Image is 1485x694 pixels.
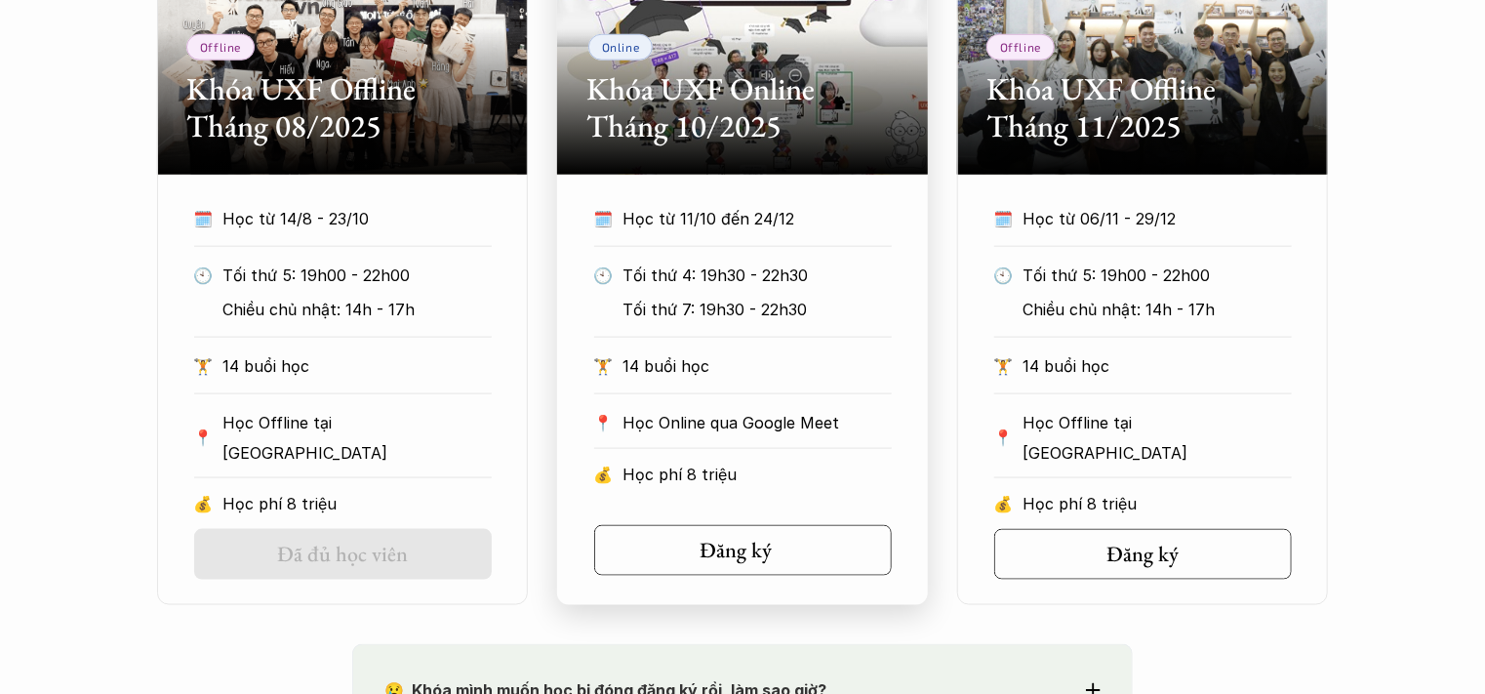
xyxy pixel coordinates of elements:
[986,70,1299,145] h2: Khóa UXF Offline Tháng 11/2025
[223,489,492,518] p: Học phí 8 triệu
[623,351,892,381] p: 14 buổi học
[594,351,614,381] p: 🏋️
[278,542,409,567] h5: Đã đủ học viên
[194,351,214,381] p: 🏋️
[223,204,456,233] p: Học từ 14/8 - 23/10
[623,295,892,324] p: Tối thứ 7: 19h30 - 22h30
[602,40,640,54] p: Online
[194,261,214,290] p: 🕙
[994,204,1014,233] p: 🗓️
[194,204,214,233] p: 🗓️
[586,70,899,145] h2: Khóa UXF Online Tháng 10/2025
[1023,295,1292,324] p: Chiều chủ nhật: 14h - 17h
[594,525,892,576] a: Đăng ký
[1023,408,1292,468] p: Học Offline tại [GEOGRAPHIC_DATA]
[594,460,614,489] p: 💰
[594,261,614,290] p: 🕙
[194,489,214,518] p: 💰
[623,460,892,489] p: Học phí 8 triệu
[1107,542,1180,567] h5: Đăng ký
[700,538,772,563] h5: Đăng ký
[994,489,1014,518] p: 💰
[594,204,614,233] p: 🗓️
[1023,204,1256,233] p: Học từ 06/11 - 29/12
[994,351,1014,381] p: 🏋️
[1023,261,1292,290] p: Tối thứ 5: 19h00 - 22h00
[223,261,492,290] p: Tối thứ 5: 19h00 - 22h00
[1023,351,1292,381] p: 14 buổi học
[223,408,492,468] p: Học Offline tại [GEOGRAPHIC_DATA]
[994,261,1014,290] p: 🕙
[223,295,492,324] p: Chiều chủ nhật: 14h - 17h
[194,429,214,447] p: 📍
[623,261,892,290] p: Tối thứ 4: 19h30 - 22h30
[623,408,892,437] p: Học Online qua Google Meet
[223,351,492,381] p: 14 buổi học
[994,429,1014,447] p: 📍
[200,40,241,54] p: Offline
[994,529,1292,580] a: Đăng ký
[623,204,856,233] p: Học từ 11/10 đến 24/12
[1000,40,1041,54] p: Offline
[594,414,614,432] p: 📍
[186,70,499,145] h2: Khóa UXF Offline Tháng 08/2025
[1023,489,1292,518] p: Học phí 8 triệu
